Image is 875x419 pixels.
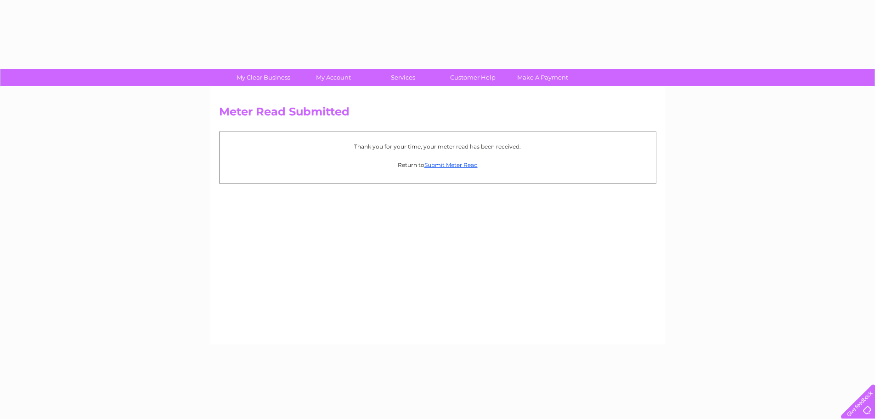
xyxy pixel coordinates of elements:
[295,69,371,86] a: My Account
[424,161,478,168] a: Submit Meter Read
[226,69,301,86] a: My Clear Business
[219,105,656,123] h2: Meter Read Submitted
[435,69,511,86] a: Customer Help
[505,69,581,86] a: Make A Payment
[365,69,441,86] a: Services
[224,161,651,169] p: Return to
[224,142,651,151] p: Thank you for your time, your meter read has been received.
